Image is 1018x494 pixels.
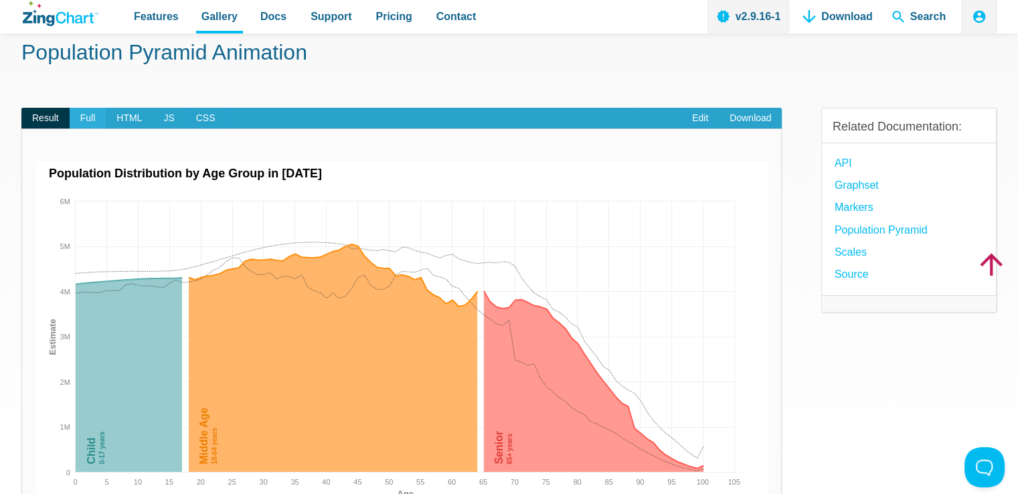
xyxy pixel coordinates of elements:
a: Graphset [835,176,879,194]
a: source [835,265,869,283]
a: Scales [835,243,867,261]
a: Edit [681,108,719,129]
span: Contact [436,7,477,25]
span: Pricing [375,7,412,25]
span: HTML [106,108,153,129]
span: Docs [260,7,286,25]
a: Download [719,108,782,129]
span: CSS [185,108,226,129]
span: JS [153,108,185,129]
a: API [835,154,852,172]
a: Population Pyramid [835,221,928,239]
h1: Population Pyramid Animation [21,39,997,69]
h3: Related Documentation: [833,119,985,135]
span: Full [70,108,106,129]
span: Result [21,108,70,129]
span: Gallery [201,7,238,25]
iframe: Toggle Customer Support [964,447,1005,487]
span: Features [134,7,179,25]
a: Markers [835,198,873,216]
span: Support [311,7,351,25]
a: ZingChart Logo. Click to return to the homepage [23,1,98,26]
